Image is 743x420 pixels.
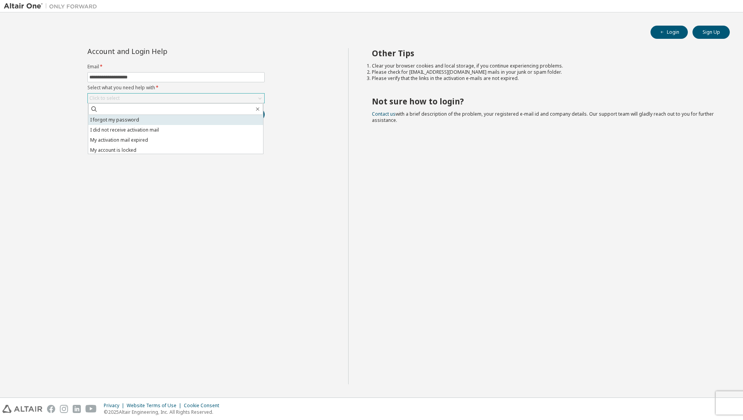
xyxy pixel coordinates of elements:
div: Account and Login Help [87,48,229,54]
img: youtube.svg [85,405,97,413]
li: I forgot my password [88,115,263,125]
p: © 2025 Altair Engineering, Inc. All Rights Reserved. [104,409,224,415]
li: Clear your browser cookies and local storage, if you continue experiencing problems. [372,63,716,69]
a: Contact us [372,111,396,117]
div: Click to select [89,95,120,101]
div: Click to select [88,94,264,103]
img: facebook.svg [47,405,55,413]
img: linkedin.svg [73,405,81,413]
img: instagram.svg [60,405,68,413]
li: Please check for [EMAIL_ADDRESS][DOMAIN_NAME] mails in your junk or spam folder. [372,69,716,75]
button: Sign Up [692,26,730,39]
h2: Other Tips [372,48,716,58]
img: Altair One [4,2,101,10]
div: Cookie Consent [184,403,224,409]
img: altair_logo.svg [2,405,42,413]
button: Login [651,26,688,39]
div: Website Terms of Use [127,403,184,409]
label: Email [87,64,265,70]
label: Select what you need help with [87,85,265,91]
li: Please verify that the links in the activation e-mails are not expired. [372,75,716,82]
div: Privacy [104,403,127,409]
span: with a brief description of the problem, your registered e-mail id and company details. Our suppo... [372,111,714,123]
h2: Not sure how to login? [372,96,716,106]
